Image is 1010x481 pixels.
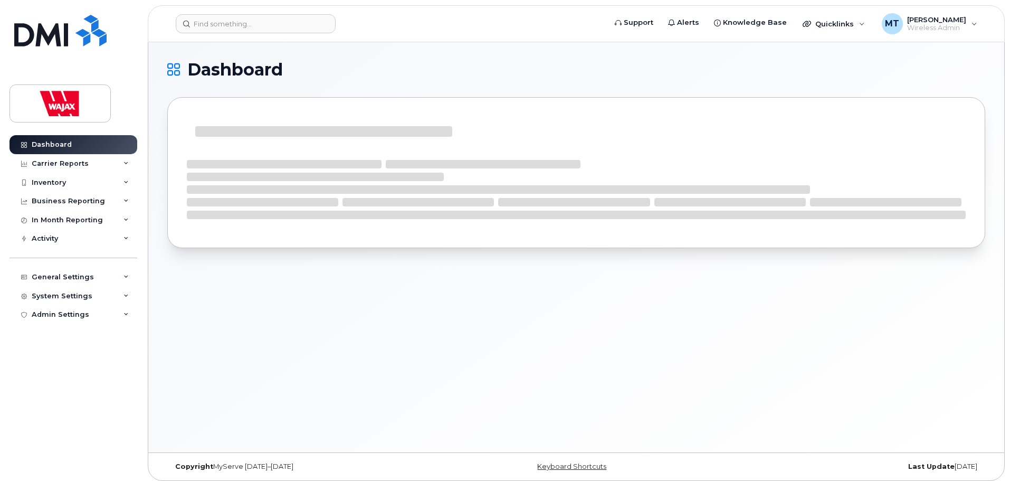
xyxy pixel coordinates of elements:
div: MyServe [DATE]–[DATE] [167,463,440,471]
strong: Copyright [175,463,213,470]
span: Dashboard [187,62,283,78]
a: Keyboard Shortcuts [537,463,606,470]
strong: Last Update [908,463,955,470]
div: [DATE] [712,463,985,471]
